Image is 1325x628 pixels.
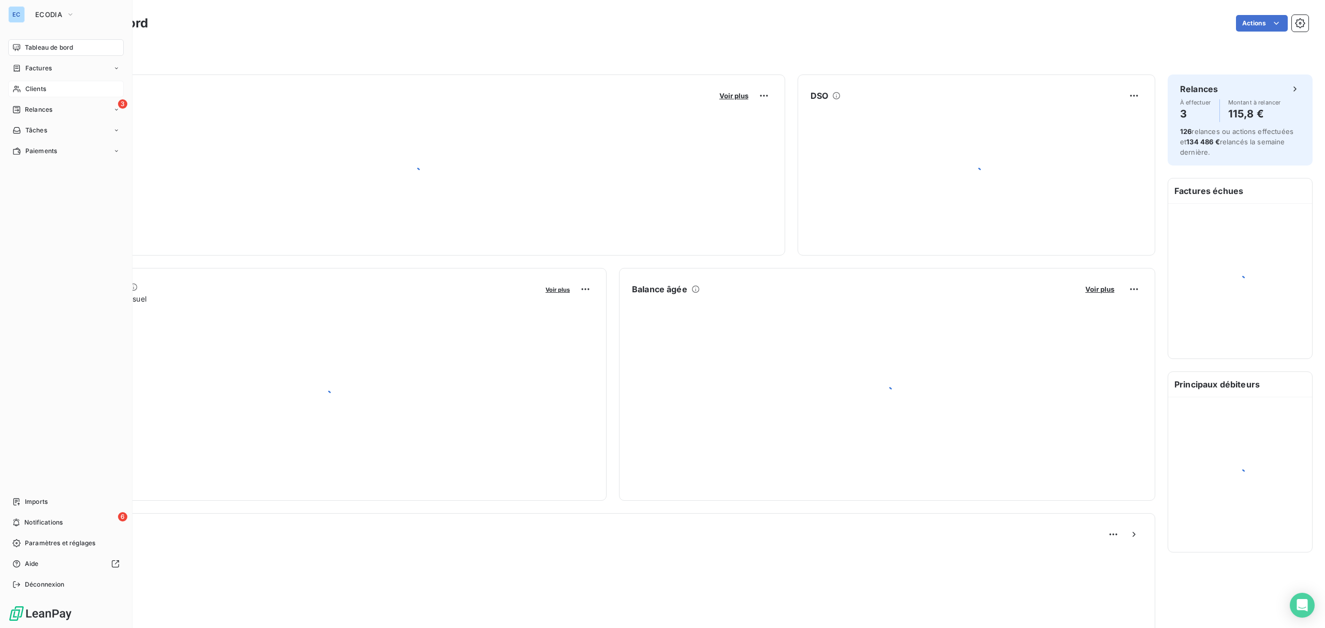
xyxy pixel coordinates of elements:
[25,146,57,156] span: Paiements
[1180,83,1218,95] h6: Relances
[542,285,573,294] button: Voir plus
[632,283,687,295] h6: Balance âgée
[8,6,25,23] div: EC
[25,105,52,114] span: Relances
[1186,138,1219,146] span: 134 486 €
[25,497,48,506] span: Imports
[25,539,95,548] span: Paramètres et réglages
[1180,99,1211,106] span: À effectuer
[118,99,127,109] span: 3
[1085,285,1114,293] span: Voir plus
[25,64,52,73] span: Factures
[1168,372,1312,397] h6: Principaux débiteurs
[1180,106,1211,122] h4: 3
[8,605,72,622] img: Logo LeanPay
[1180,127,1293,156] span: relances ou actions effectuées et relancés la semaine dernière.
[1082,285,1117,294] button: Voir plus
[1290,593,1315,618] div: Open Intercom Messenger
[58,293,538,304] span: Chiffre d'affaires mensuel
[811,89,828,102] h6: DSO
[25,559,39,569] span: Aide
[1180,127,1191,136] span: 126
[25,580,65,589] span: Déconnexion
[25,126,47,135] span: Tâches
[1228,106,1281,122] h4: 115,8 €
[716,91,752,100] button: Voir plus
[719,92,748,100] span: Voir plus
[1236,15,1288,32] button: Actions
[25,43,73,52] span: Tableau de bord
[35,10,62,19] span: ECODIA
[1168,178,1312,203] h6: Factures échues
[8,556,124,572] a: Aide
[24,518,63,527] span: Notifications
[118,512,127,521] span: 6
[1228,99,1281,106] span: Montant à relancer
[546,286,570,293] span: Voir plus
[25,84,46,94] span: Clients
